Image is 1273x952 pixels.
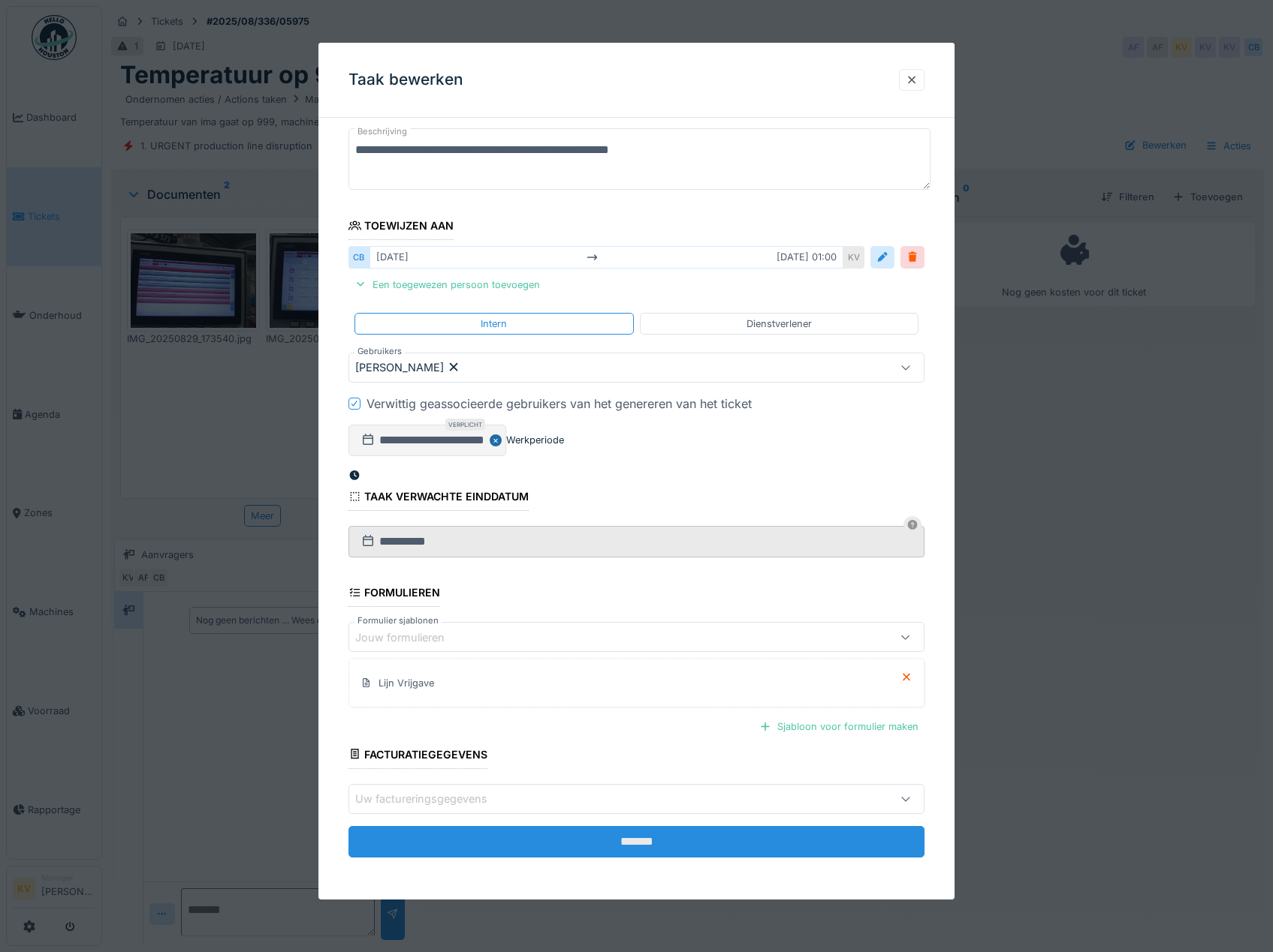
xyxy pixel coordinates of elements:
[747,317,812,331] div: Dienstverlener
[355,359,460,376] div: [PERSON_NAME]
[753,716,925,737] div: Sjabloon voor formulier maken
[355,791,508,807] div: Uw factureringsgegevens
[445,419,485,431] div: Verplicht
[481,317,507,331] div: Intern
[506,433,564,447] label: Werkperiode
[348,71,463,89] h3: Taak bewerken
[843,247,864,269] div: KV
[348,215,454,240] div: Toewijzen aan
[354,122,410,141] label: Beschrijving
[355,629,466,646] div: Jouw formulieren
[348,275,546,295] div: Een toegewezen persoon toevoegen
[348,581,441,607] div: Formulieren
[354,614,442,627] label: Formulier sjablonen
[379,676,434,690] div: Lijn Vrijgave
[370,247,844,269] div: [DATE] [DATE] 01:00
[490,425,506,456] button: Close
[367,395,752,413] div: Verwittig geassocieerde gebruikers van het genereren van het ticket
[348,485,529,511] div: Taak verwachte einddatum
[348,743,488,769] div: Facturatiegegevens
[354,345,405,358] label: Gebruikers
[348,247,370,269] div: CB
